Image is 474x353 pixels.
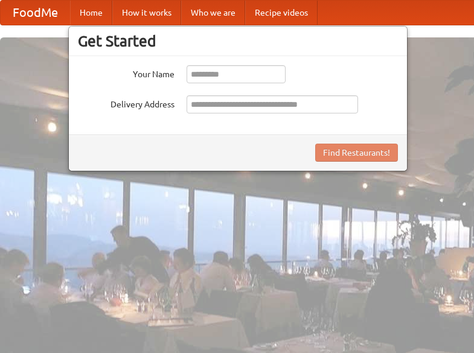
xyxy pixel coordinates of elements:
[78,95,175,110] label: Delivery Address
[181,1,245,25] a: Who we are
[78,32,398,50] h3: Get Started
[70,1,112,25] a: Home
[1,1,70,25] a: FoodMe
[245,1,318,25] a: Recipe videos
[78,65,175,80] label: Your Name
[315,144,398,162] button: Find Restaurants!
[112,1,181,25] a: How it works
